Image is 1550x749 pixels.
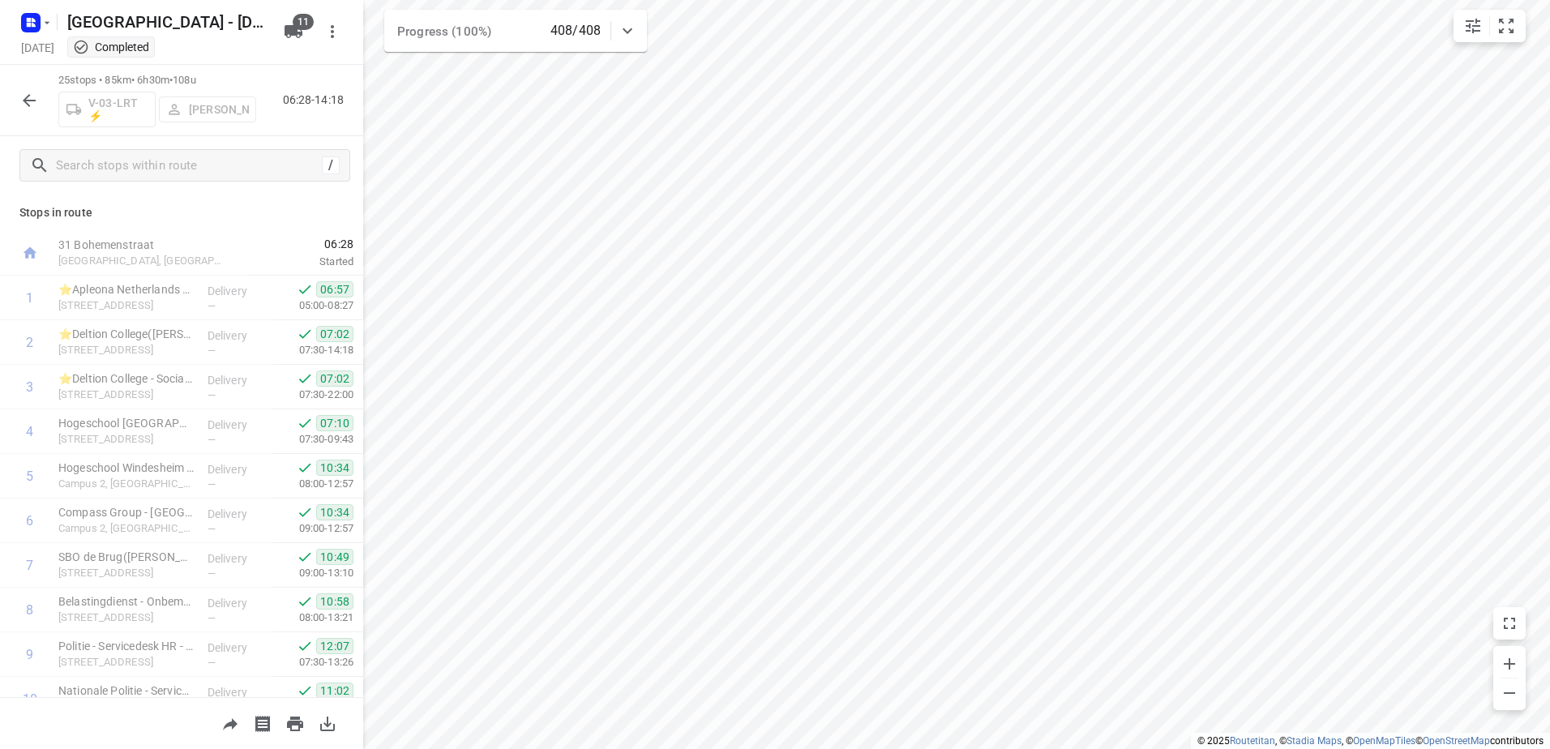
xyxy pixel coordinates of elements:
div: small contained button group [1454,10,1526,42]
span: Print route [279,715,311,730]
p: [STREET_ADDRESS] [58,297,195,314]
p: Hogeschool Windesheim - Buitenlocatie Zwolle - de Praub(Marlou of Rene Meijer zu Schlochtern of B... [58,415,195,431]
div: 6 [26,513,33,529]
span: — [208,567,216,580]
p: Delivery [208,506,268,522]
p: ⭐Deltion College(Huub Kelderman) [58,326,195,342]
svg: Done [297,593,313,610]
svg: Done [297,504,313,520]
div: This project completed. You cannot make any changes to it. [73,39,149,55]
span: Print shipping labels [246,715,279,730]
span: — [208,657,216,669]
li: © 2025 , © , © © contributors [1197,735,1544,747]
div: Progress (100%)408/408 [384,10,647,52]
p: 06:28-14:18 [283,92,350,109]
span: 11 [293,14,314,30]
span: — [208,523,216,535]
span: 10:49 [316,549,353,565]
p: Compass Group - Windesheim – Locatie Zwolle – Kantine(Marlou of Rene Meijer zu Schlochtern of Bak... [58,504,195,520]
div: 2 [26,335,33,350]
p: 07:30-09:43 [273,431,353,447]
div: 9 [26,647,33,662]
p: 07:30-13:26 [273,654,353,670]
span: • [169,74,173,86]
span: 07:02 [316,370,353,387]
p: Campus 2, [GEOGRAPHIC_DATA] [58,520,195,537]
p: SBO de Brug(José ten Klooster) [58,549,195,565]
span: 07:10 [316,415,353,431]
span: 108u [173,74,196,86]
p: 31 Bohemenstraat [58,237,227,253]
p: 08:00-13:21 [273,610,353,626]
a: Stadia Maps [1287,735,1342,747]
p: [GEOGRAPHIC_DATA], [GEOGRAPHIC_DATA] [58,253,227,269]
p: [STREET_ADDRESS] [58,431,195,447]
p: Politie - Servicedesk HR - Zwolle(Soraya Ubro/ Heleen van Driel) [58,638,195,654]
svg: Done [297,549,313,565]
span: 06:28 [246,236,353,252]
p: 05:00-08:27 [273,297,353,314]
span: Progress (100%) [397,24,491,39]
button: Fit zoom [1490,10,1522,42]
span: 11:02 [316,683,353,699]
span: — [208,434,216,446]
p: Belastingdienst - Onbemand - Zwolle - Noordzeelaan(Operationele Afdeling Facilitaire Dienst) [58,593,195,610]
span: — [208,345,216,357]
p: 09:00-13:10 [273,565,353,581]
div: 4 [26,424,33,439]
svg: Done [297,281,313,297]
span: Download route [311,715,344,730]
a: OpenMapTiles [1353,735,1415,747]
p: ⭐Deltion College - Social Hub(Huub Kelderman) [58,370,195,387]
input: Search stops within route [56,153,322,178]
svg: Done [297,460,313,476]
p: 07:30-22:00 [273,387,353,403]
p: Delivery [208,283,268,299]
p: [STREET_ADDRESS] [58,387,195,403]
p: [STREET_ADDRESS] [58,565,195,581]
p: Nationale Politie - Servicedesk FM(Lennart Roo) [58,683,195,699]
p: Hogeschool Windesheim - Zwolle(Marlou of Rene Meijer zu Schlochtern of Bakker) [58,460,195,476]
div: 7 [26,558,33,573]
p: Started [246,254,353,270]
span: 10:58 [316,593,353,610]
span: 12:07 [316,638,353,654]
button: More [316,15,349,48]
p: Delivery [208,640,268,656]
span: — [208,300,216,312]
span: 06:57 [316,281,353,297]
span: — [208,389,216,401]
span: — [208,612,216,624]
a: Routetitan [1230,735,1275,747]
span: Share route [214,715,246,730]
div: 5 [26,469,33,484]
button: 11 [277,15,310,48]
span: 07:02 [316,326,353,342]
p: Delivery [208,327,268,344]
svg: Done [297,415,313,431]
p: Delivery [208,550,268,567]
p: 25 stops • 85km • 6h30m [58,73,256,88]
a: OpenStreetMap [1423,735,1490,747]
p: Delivery [208,461,268,477]
span: 10:34 [316,460,353,476]
button: Map settings [1457,10,1489,42]
span: 10:34 [316,504,353,520]
div: 8 [26,602,33,618]
div: / [322,156,340,174]
p: Stops in route [19,204,344,221]
p: Delivery [208,595,268,611]
svg: Done [297,638,313,654]
span: — [208,478,216,490]
p: [STREET_ADDRESS] [58,342,195,358]
div: 1 [26,290,33,306]
p: 408/408 [550,21,601,41]
div: 3 [26,379,33,395]
svg: Done [297,683,313,699]
p: 08:00-12:57 [273,476,353,492]
p: 07:30-14:18 [273,342,353,358]
p: Campus 2, [GEOGRAPHIC_DATA] [58,476,195,492]
p: [STREET_ADDRESS] [58,654,195,670]
p: 09:00-12:57 [273,520,353,537]
svg: Done [297,370,313,387]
